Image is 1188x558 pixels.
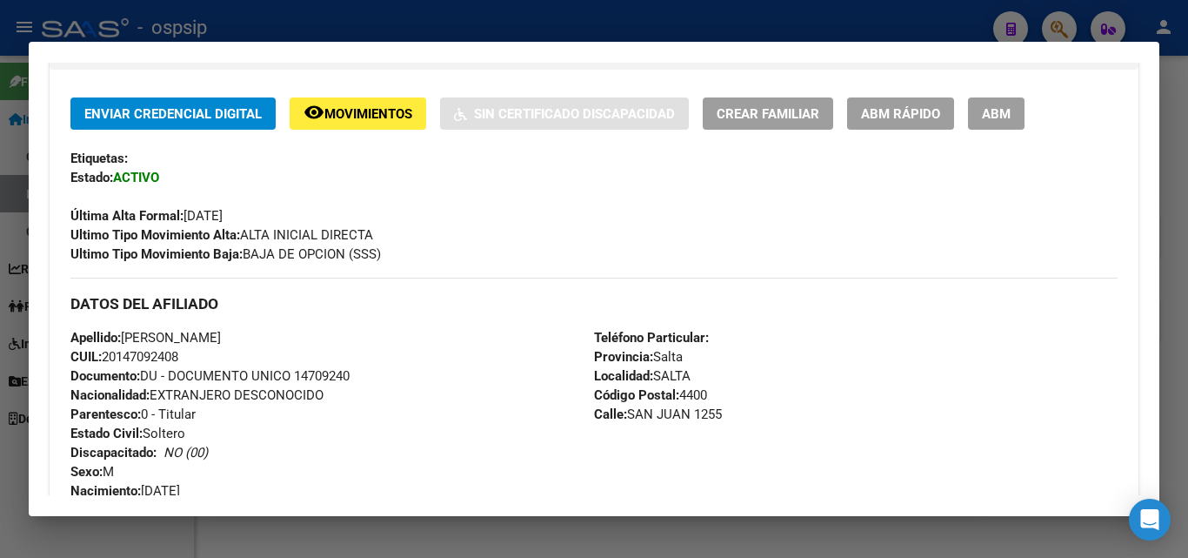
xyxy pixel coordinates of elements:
[70,349,102,365] strong: CUIL:
[847,97,954,130] button: ABM Rápido
[717,106,819,122] span: Crear Familiar
[70,483,141,499] strong: Nacimiento:
[70,445,157,461] strong: Discapacitado:
[70,227,240,243] strong: Ultimo Tipo Movimiento Alta:
[70,426,185,441] span: Soltero
[1129,499,1171,541] div: Open Intercom Messenger
[70,387,150,403] strong: Nacionalidad:
[70,97,276,130] button: Enviar Credencial Digital
[70,208,184,224] strong: Última Alta Formal:
[70,464,114,480] span: M
[70,407,196,422] span: 0 - Titular
[70,387,324,403] span: EXTRANJERO DESCONOCIDO
[324,106,412,122] span: Movimientos
[594,407,627,422] strong: Calle:
[70,208,223,224] span: [DATE]
[594,349,683,365] span: Salta
[70,330,121,346] strong: Apellido:
[594,407,722,422] span: SAN JUAN 1255
[304,102,324,123] mat-icon: remove_red_eye
[861,106,940,122] span: ABM Rápido
[70,246,381,262] span: BAJA DE OPCION (SSS)
[70,464,103,480] strong: Sexo:
[440,97,689,130] button: Sin Certificado Discapacidad
[982,106,1011,122] span: ABM
[290,97,426,130] button: Movimientos
[70,227,373,243] span: ALTA INICIAL DIRECTA
[70,151,128,166] strong: Etiquetas:
[594,330,709,346] strong: Teléfono Particular:
[594,349,653,365] strong: Provincia:
[113,170,159,185] strong: ACTIVO
[70,246,243,262] strong: Ultimo Tipo Movimiento Baja:
[594,368,653,384] strong: Localidad:
[70,426,143,441] strong: Estado Civil:
[968,97,1024,130] button: ABM
[70,368,350,384] span: DU - DOCUMENTO UNICO 14709240
[594,387,679,403] strong: Código Postal:
[164,445,208,461] i: NO (00)
[70,407,141,422] strong: Parentesco:
[84,106,262,122] span: Enviar Credencial Digital
[70,368,140,384] strong: Documento:
[594,368,691,384] span: SALTA
[474,106,675,122] span: Sin Certificado Discapacidad
[703,97,833,130] button: Crear Familiar
[70,483,180,499] span: [DATE]
[594,387,707,403] span: 4400
[70,170,113,185] strong: Estado:
[70,349,178,365] span: 20147092408
[70,330,221,346] span: [PERSON_NAME]
[70,294,1118,313] h3: DATOS DEL AFILIADO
